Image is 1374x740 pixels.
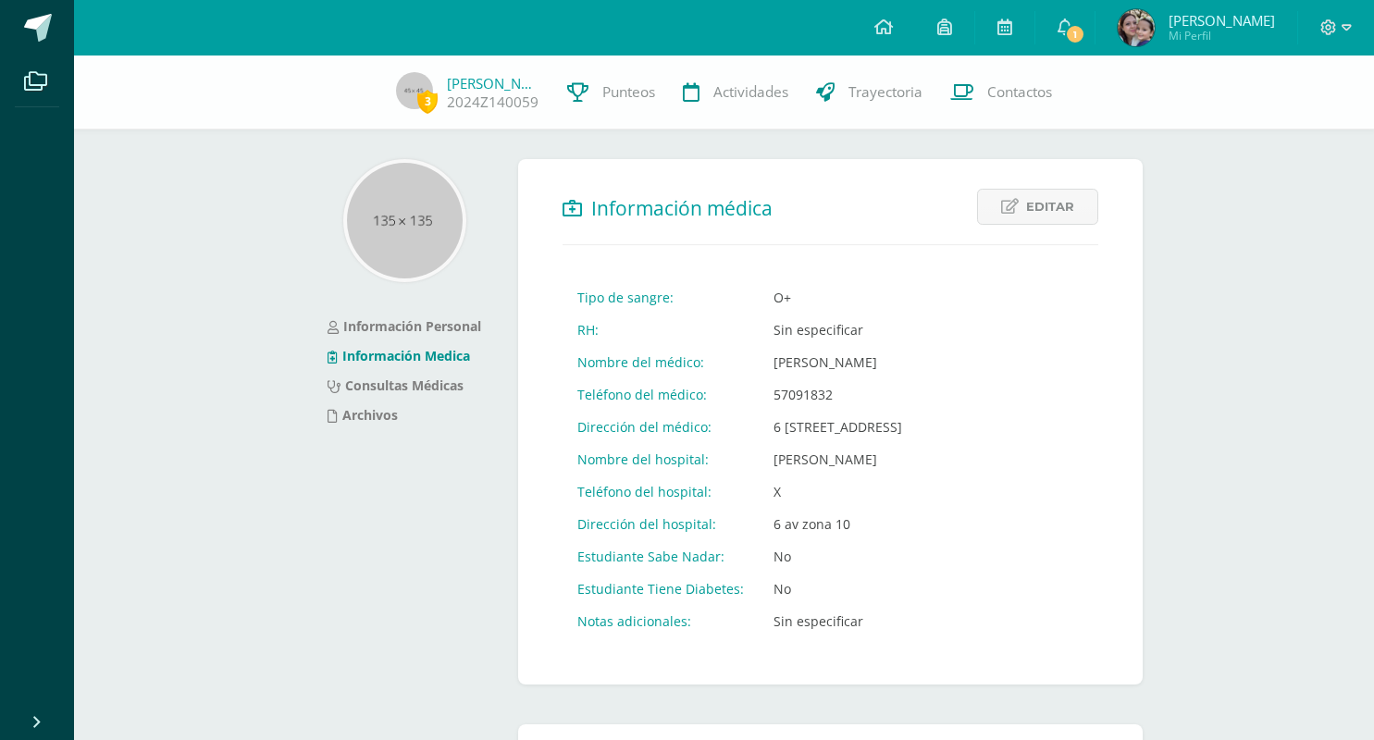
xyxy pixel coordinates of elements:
img: 135x135 [347,163,463,278]
img: b62af19edab22383207822dfe49f11a9.png [1118,9,1155,46]
span: Mi Perfil [1169,28,1275,43]
span: Punteos [602,82,655,102]
td: Dirección del hospital: [563,508,759,540]
td: Nombre del hospital: [563,443,759,475]
a: Información Personal [328,317,481,335]
td: 6 av zona 10 [759,508,917,540]
span: Contactos [987,82,1052,102]
td: [PERSON_NAME] [759,443,917,475]
span: Actividades [713,82,788,102]
span: [PERSON_NAME] [1169,11,1275,30]
td: Teléfono del hospital: [563,475,759,508]
span: Trayectoria [848,82,922,102]
a: Trayectoria [802,55,936,129]
td: Estudiante Tiene Diabetes: [563,573,759,605]
a: Información Medica [328,347,470,364]
a: [PERSON_NAME] [447,74,539,92]
span: Información médica [591,195,773,221]
a: 2024Z140059 [447,92,538,112]
span: 3 [417,90,438,113]
a: Contactos [936,55,1066,129]
td: 6 [STREET_ADDRESS] [759,411,917,443]
td: Dirección del médico: [563,411,759,443]
a: Actividades [669,55,802,129]
td: Estudiante Sabe Nadar: [563,540,759,573]
td: Tipo de sangre: [563,281,759,314]
a: Consultas Médicas [328,376,464,394]
a: Archivos [328,406,398,424]
td: Teléfono del médico: [563,378,759,411]
td: Nombre del médico: [563,346,759,378]
td: X [759,475,917,508]
td: RH: [563,314,759,346]
td: Notas adicionales: [563,605,759,637]
a: Punteos [553,55,669,129]
td: No [759,540,917,573]
td: O+ [759,281,917,314]
td: Sin especificar [759,605,917,637]
td: [PERSON_NAME] [759,346,917,378]
td: No [759,573,917,605]
img: 45x45 [396,72,433,109]
span: 1 [1065,24,1085,44]
td: Sin especificar [759,314,917,346]
span: Editar [1026,190,1074,224]
td: 57091832 [759,378,917,411]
